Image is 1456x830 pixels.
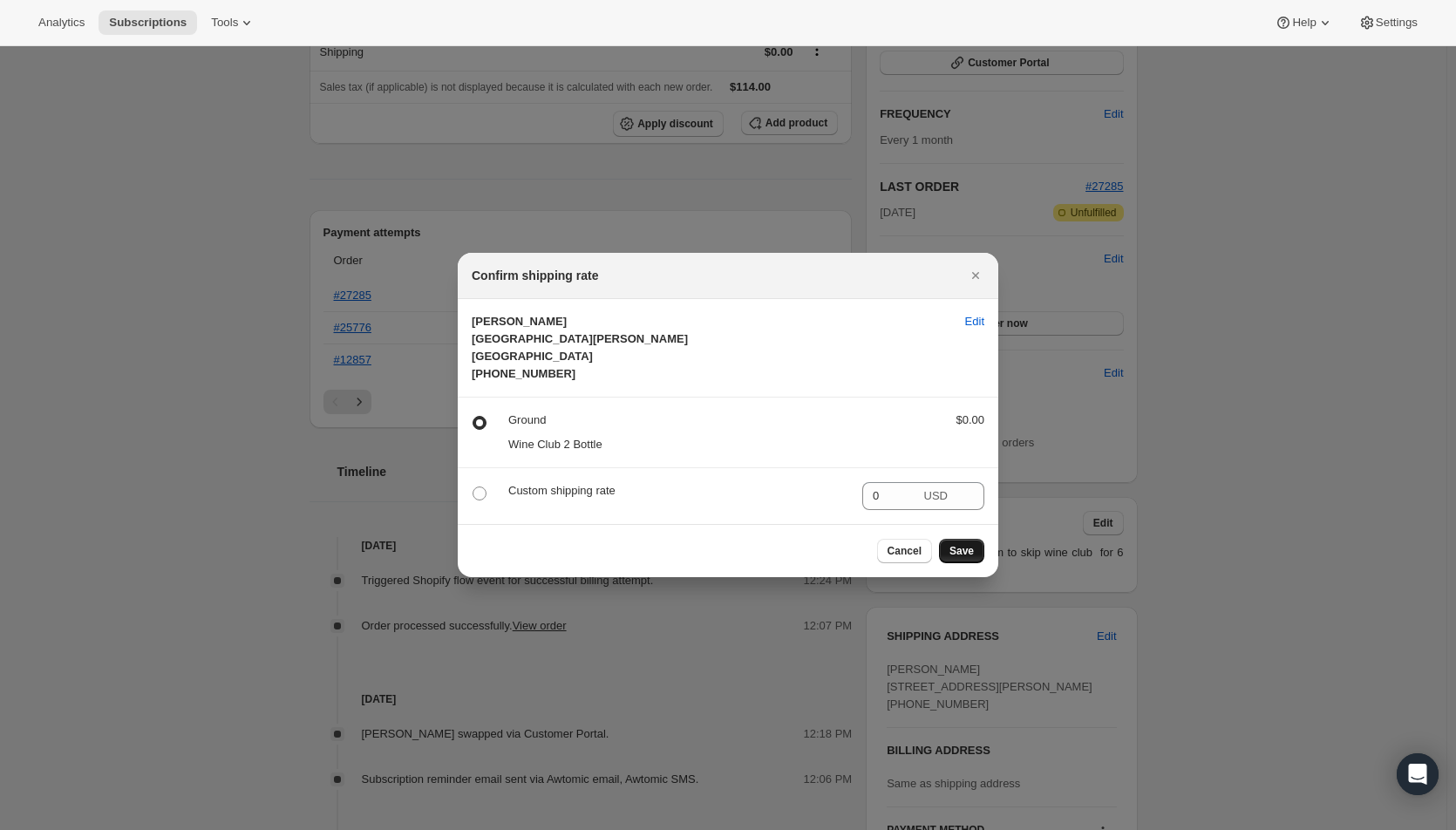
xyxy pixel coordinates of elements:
[508,482,848,500] p: Custom shipping rate
[472,315,688,380] span: [PERSON_NAME] [GEOGRAPHIC_DATA][PERSON_NAME] [GEOGRAPHIC_DATA] [PHONE_NUMBER]
[949,544,974,558] span: Save
[877,539,932,563] button: Cancel
[1264,10,1344,35] button: Help
[109,16,187,30] span: Subscriptions
[955,308,995,336] button: Edit
[956,413,984,426] span: $0.00
[211,16,238,30] span: Tools
[201,10,266,35] button: Tools
[939,539,984,563] button: Save
[888,544,922,558] span: Cancel
[965,313,984,330] span: Edit
[508,436,928,453] p: Wine Club 2 Bottle
[1376,16,1418,30] span: Settings
[963,263,988,288] button: Close
[1397,753,1439,795] div: Open Intercom Messenger
[1292,16,1316,30] span: Help
[38,16,85,30] span: Analytics
[28,10,95,35] button: Analytics
[1348,10,1428,35] button: Settings
[924,489,948,502] span: USD
[508,412,928,429] p: Ground
[472,267,598,284] h2: Confirm shipping rate
[99,10,197,35] button: Subscriptions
